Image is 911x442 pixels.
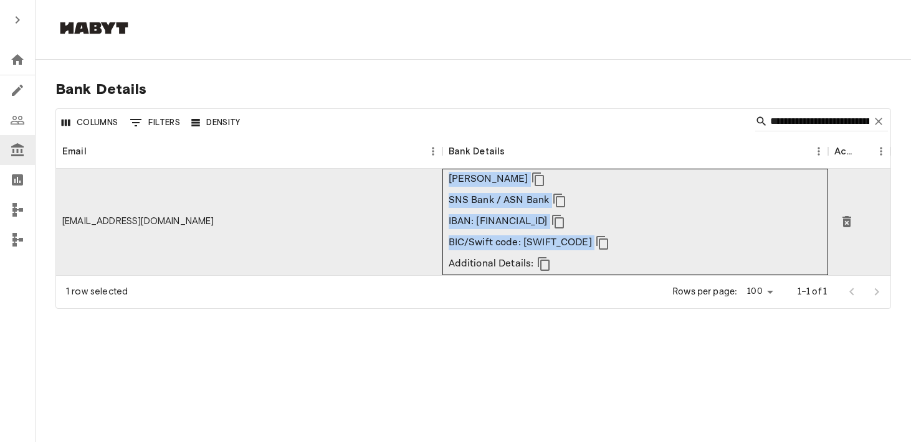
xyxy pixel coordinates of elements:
[809,142,828,161] button: Menu
[449,134,505,169] div: Bank Details
[126,113,184,133] button: Show filters
[828,134,890,169] div: Actions
[449,256,534,271] p: Additional Details:
[442,134,829,169] div: Bank Details
[87,143,104,160] button: Sort
[56,134,442,169] div: Email
[55,80,891,98] span: Bank Details
[62,215,214,228] div: cornelisvandermeijden11@gmail.com
[62,134,87,169] div: Email
[449,235,592,250] p: BIC/Swift code: [SWIFT_CODE]
[59,113,122,133] button: Select columns
[869,112,888,131] button: Clear
[57,22,131,34] img: Habyt
[834,134,854,169] div: Actions
[188,113,244,133] button: Density
[755,111,888,134] div: Search
[449,172,528,187] p: [PERSON_NAME]
[742,283,777,301] div: 100
[449,214,548,229] p: IBAN: [FINANCIAL_ID]
[872,142,890,161] button: Menu
[424,142,442,161] button: Menu
[505,143,522,160] button: Sort
[672,285,737,298] p: Rows per page:
[66,285,128,298] div: 1 row selected
[449,193,550,208] p: SNS Bank / ASN Bank
[854,143,872,160] button: Sort
[798,285,827,298] p: 1–1 of 1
